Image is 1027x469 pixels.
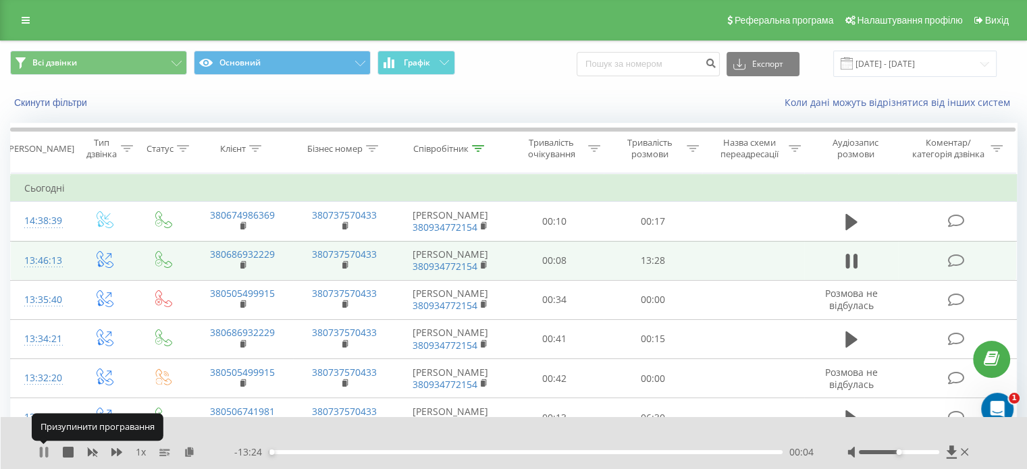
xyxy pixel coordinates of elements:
[307,143,363,155] div: Бізнес номер
[312,248,377,260] a: 380737570433
[396,202,506,241] td: [PERSON_NAME]
[506,202,604,241] td: 00:10
[985,15,1009,26] span: Вихід
[604,280,702,319] td: 00:00
[312,287,377,300] a: 380737570433
[908,137,987,160] div: Коментар/категорія дзвінка
[147,143,174,155] div: Статус
[6,143,74,155] div: [PERSON_NAME]
[210,326,275,339] a: 380686932229
[136,445,146,459] span: 1 x
[577,52,720,76] input: Пошук за номером
[24,287,60,313] div: 13:35:40
[210,405,275,418] a: 380506741981
[377,51,455,75] button: Графік
[312,366,377,379] a: 380737570433
[604,398,702,437] td: 06:30
[857,15,962,26] span: Налаштування профілю
[413,143,469,155] div: Співробітник
[616,137,683,160] div: Тривалість розмови
[981,393,1013,425] iframe: Intercom live chat
[396,359,506,398] td: [PERSON_NAME]
[396,241,506,280] td: [PERSON_NAME]
[789,445,814,459] span: 00:04
[32,57,77,68] span: Всі дзвінки
[825,287,878,312] span: Розмова не відбулась
[312,209,377,221] a: 380737570433
[604,319,702,358] td: 00:15
[234,445,269,459] span: - 13:24
[312,326,377,339] a: 380737570433
[604,202,702,241] td: 00:17
[518,137,585,160] div: Тривалість очікування
[24,208,60,234] div: 14:38:39
[404,58,430,67] span: Графік
[413,339,477,352] a: 380934772154
[896,449,901,455] div: Accessibility label
[24,365,60,391] div: 13:32:20
[396,319,506,358] td: [PERSON_NAME]
[413,299,477,312] a: 380934772154
[727,52,799,76] button: Експорт
[604,359,702,398] td: 00:00
[85,137,117,160] div: Тип дзвінка
[1009,393,1020,404] span: 1
[825,366,878,391] span: Розмова не відбулась
[506,359,604,398] td: 00:42
[816,137,895,160] div: Аудіозапис розмови
[10,51,187,75] button: Всі дзвінки
[413,221,477,233] a: 380934772154
[210,209,275,221] a: 380674986369
[506,319,604,358] td: 00:41
[24,248,60,274] div: 13:46:13
[210,248,275,260] a: 380686932229
[735,15,834,26] span: Реферальна програма
[24,404,60,431] div: 13:22:02
[506,398,604,437] td: 00:13
[32,414,163,441] div: Призупинити програвання
[396,398,506,437] td: [PERSON_NAME]
[413,378,477,391] a: 380934772154
[396,280,506,319] td: [PERSON_NAME]
[785,96,1017,109] a: Коли дані можуть відрізнятися вiд інших систем
[210,287,275,300] a: 380505499915
[312,405,377,418] a: 380737570433
[24,326,60,352] div: 13:34:21
[506,280,604,319] td: 00:34
[210,366,275,379] a: 380505499915
[194,51,371,75] button: Основний
[269,449,275,455] div: Accessibility label
[604,241,702,280] td: 13:28
[10,96,94,109] button: Скинути фільтри
[506,241,604,280] td: 00:08
[413,260,477,273] a: 380934772154
[714,137,785,160] div: Назва схеми переадресації
[220,143,246,155] div: Клієнт
[11,175,1017,202] td: Сьогодні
